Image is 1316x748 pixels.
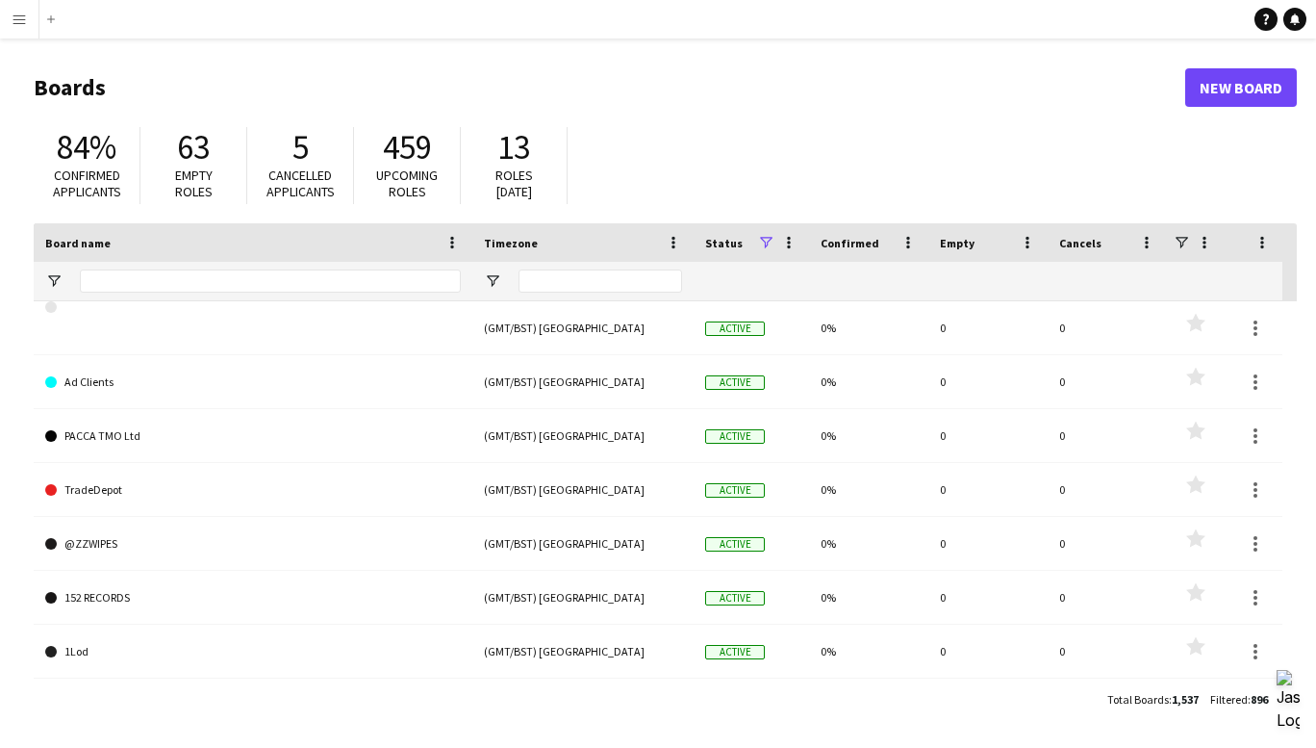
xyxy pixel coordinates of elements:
h1: Boards [34,73,1185,102]
a: 152 RECORDS [45,571,461,625]
span: Active [705,322,765,336]
span: 896 [1251,692,1268,707]
span: Status [705,236,743,250]
div: (GMT/BST) [GEOGRAPHIC_DATA] [472,571,694,624]
span: 1,537 [1172,692,1199,707]
a: @ZZWIPES [45,517,461,571]
span: Empty [940,236,974,250]
div: 0 [1048,679,1167,732]
a: 44 Teeth Cinema [45,679,461,733]
div: 0 [928,571,1048,624]
div: (GMT/BST) [GEOGRAPHIC_DATA] [472,355,694,408]
a: Ad Clients [45,355,461,409]
span: Upcoming roles [376,167,438,200]
div: 0 [928,625,1048,678]
div: 0 [928,679,1048,732]
span: Total Boards [1107,692,1169,707]
span: Roles [DATE] [495,167,533,200]
span: 63 [177,126,210,168]
div: 0 [1048,355,1167,408]
div: 0% [809,517,928,570]
div: 0 [928,409,1048,462]
a: New Board [1185,68,1297,107]
span: 13 [497,126,530,168]
div: 0% [809,355,928,408]
div: 0% [809,679,928,732]
span: Board name [45,236,111,250]
div: 0 [928,301,1048,354]
div: 0% [809,571,928,624]
div: 0% [809,409,928,462]
div: (GMT/BST) [GEOGRAPHIC_DATA] [472,409,694,462]
div: 0 [1048,409,1167,462]
span: Active [705,483,765,498]
span: Cancels [1059,236,1101,250]
div: (GMT/BST) [GEOGRAPHIC_DATA] [472,625,694,678]
div: : [1107,681,1199,718]
a: 1Lod [45,625,461,679]
div: 0% [809,463,928,516]
span: Active [705,645,765,659]
span: Timezone [484,236,538,250]
span: Cancelled applicants [266,167,335,200]
div: 0 [928,355,1048,408]
div: 0 [928,517,1048,570]
span: 84% [57,126,116,168]
a: PACCA TMO Ltd [45,409,461,463]
a: TradeDepot [45,463,461,517]
span: Confirmed applicants [53,167,121,200]
div: 0 [1048,301,1167,354]
span: Active [705,591,765,606]
div: (GMT/BST) [GEOGRAPHIC_DATA] [472,463,694,516]
div: 0 [1048,463,1167,516]
div: 0 [1048,571,1167,624]
span: Empty roles [175,167,213,200]
div: 0 [928,463,1048,516]
div: : [1210,681,1268,718]
input: Board name Filter Input [80,270,461,293]
button: Open Filter Menu [484,272,501,290]
button: Open Filter Menu [45,272,63,290]
input: Timezone Filter Input [519,270,682,293]
span: Active [705,429,765,444]
span: 459 [383,126,432,168]
div: 0% [809,301,928,354]
div: 0 [1048,625,1167,678]
div: (GMT/BST) [GEOGRAPHIC_DATA] [472,679,694,732]
span: Filtered [1210,692,1248,707]
div: 0 [1048,517,1167,570]
span: Active [705,375,765,390]
div: (GMT/BST) [GEOGRAPHIC_DATA] [472,301,694,354]
span: Active [705,537,765,552]
span: Confirmed [821,236,879,250]
div: 0% [809,625,928,678]
div: (GMT/BST) [GEOGRAPHIC_DATA] [472,517,694,570]
span: 5 [292,126,309,168]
